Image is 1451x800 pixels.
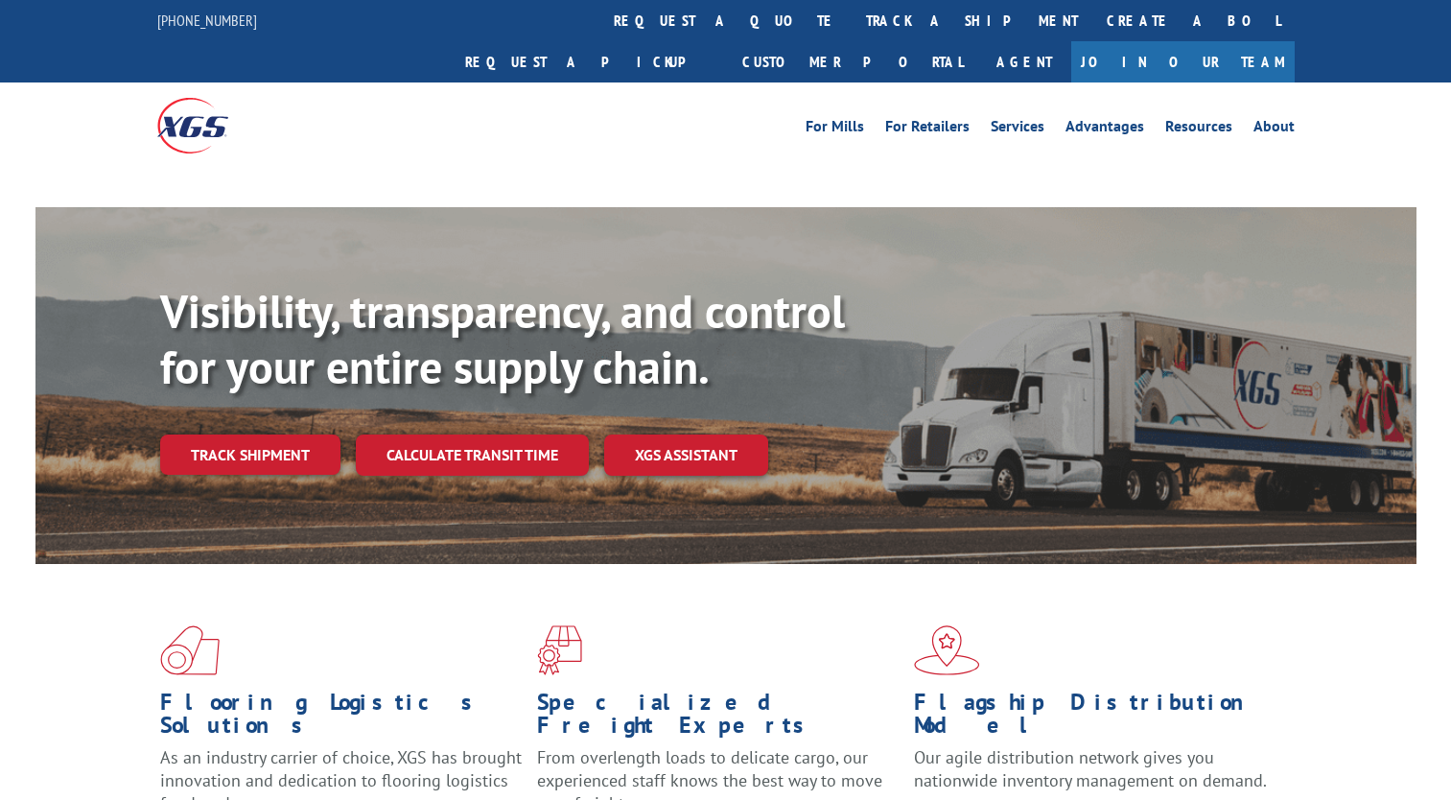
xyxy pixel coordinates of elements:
[537,691,900,746] h1: Specialized Freight Experts
[160,691,523,746] h1: Flooring Logistics Solutions
[914,691,1276,746] h1: Flagship Distribution Model
[1065,119,1144,140] a: Advantages
[451,41,728,82] a: Request a pickup
[537,625,582,675] img: xgs-icon-focused-on-flooring-red
[977,41,1071,82] a: Agent
[1165,119,1232,140] a: Resources
[914,746,1267,791] span: Our agile distribution network gives you nationwide inventory management on demand.
[604,435,768,476] a: XGS ASSISTANT
[160,435,340,475] a: Track shipment
[356,435,589,476] a: Calculate transit time
[991,119,1044,140] a: Services
[806,119,864,140] a: For Mills
[914,625,980,675] img: xgs-icon-flagship-distribution-model-red
[728,41,977,82] a: Customer Portal
[885,119,970,140] a: For Retailers
[1071,41,1295,82] a: Join Our Team
[160,281,845,396] b: Visibility, transparency, and control for your entire supply chain.
[160,625,220,675] img: xgs-icon-total-supply-chain-intelligence-red
[1253,119,1295,140] a: About
[157,11,257,30] a: [PHONE_NUMBER]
